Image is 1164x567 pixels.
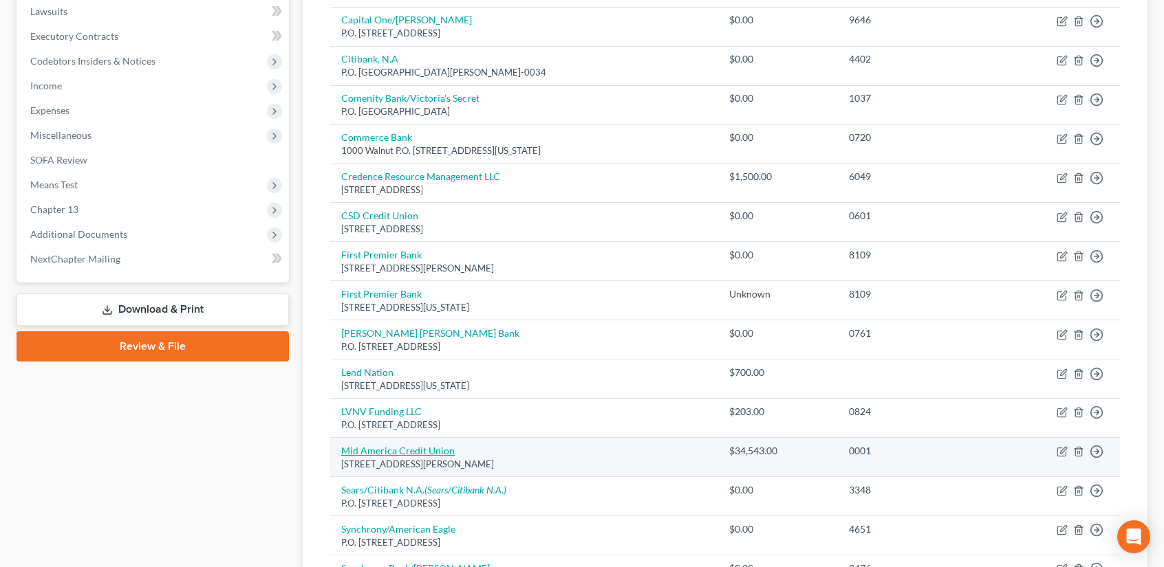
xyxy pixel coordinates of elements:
div: 0824 [849,405,982,419]
div: P.O. [STREET_ADDRESS] [341,536,707,549]
div: $34,543.00 [729,444,827,458]
span: NextChapter Mailing [30,253,120,265]
div: $700.00 [729,366,827,379]
div: [STREET_ADDRESS][PERSON_NAME] [341,458,707,471]
div: $0.00 [729,131,827,144]
span: SOFA Review [30,154,87,166]
span: Miscellaneous [30,129,91,141]
div: 0761 [849,326,982,340]
div: [STREET_ADDRESS][US_STATE] [341,301,707,314]
div: P.O. [GEOGRAPHIC_DATA][PERSON_NAME]-0034 [341,66,707,79]
div: 0720 [849,131,982,144]
span: Means Test [30,179,78,190]
div: Unknown [729,287,827,301]
div: [STREET_ADDRESS] [341,184,707,197]
a: Commerce Bank [341,131,412,143]
div: $1,500.00 [729,170,827,184]
div: 4651 [849,522,982,536]
div: $203.00 [729,405,827,419]
a: First Premier Bank [341,249,422,260]
div: $0.00 [729,209,827,223]
div: P.O. [STREET_ADDRESS] [341,419,707,432]
div: $0.00 [729,326,827,340]
span: Lawsuits [30,5,67,17]
div: $0.00 [729,13,827,27]
a: Review & File [17,331,289,362]
a: Synchrony/American Eagle [341,523,455,535]
div: 8109 [849,287,982,301]
a: Lend Nation [341,366,394,378]
a: Mid America Credit Union [341,445,455,456]
div: $0.00 [729,483,827,497]
div: 0001 [849,444,982,458]
a: Credence Resource Management LLC [341,170,500,182]
div: P.O. [STREET_ADDRESS] [341,340,707,353]
div: 0601 [849,209,982,223]
span: Executory Contracts [30,30,118,42]
div: 1000 Walnut P.O. [STREET_ADDRESS][US_STATE] [341,144,707,157]
span: Chapter 13 [30,203,78,215]
div: P.O. [GEOGRAPHIC_DATA] [341,105,707,118]
div: 9646 [849,13,982,27]
span: Income [30,80,62,91]
a: CSD Credit Union [341,210,418,221]
a: [PERSON_NAME] [PERSON_NAME] Bank [341,327,519,339]
div: [STREET_ADDRESS] [341,223,707,236]
div: 1037 [849,91,982,105]
a: First Premier Bank [341,288,422,300]
div: $0.00 [729,52,827,66]
span: Additional Documents [30,228,127,240]
i: (Sears/Citibank N.A.) [424,484,506,496]
div: 6049 [849,170,982,184]
a: Sears/Citibank N.A.(Sears/Citibank N.A.) [341,484,506,496]
div: 8109 [849,248,982,262]
a: NextChapter Mailing [19,247,289,271]
a: Comenity Bank/Victoria's Secret [341,92,479,104]
div: 3348 [849,483,982,497]
span: Codebtors Insiders & Notices [30,55,155,67]
div: $0.00 [729,522,827,536]
a: Executory Contracts [19,24,289,49]
div: P.O. [STREET_ADDRESS] [341,27,707,40]
a: Download & Print [17,293,289,326]
div: P.O. [STREET_ADDRESS] [341,497,707,510]
div: Open Intercom Messenger [1117,520,1150,553]
a: Capital One/[PERSON_NAME] [341,14,472,25]
div: [STREET_ADDRESS][PERSON_NAME] [341,262,707,275]
div: $0.00 [729,91,827,105]
span: Expenses [30,104,69,116]
div: [STREET_ADDRESS][US_STATE] [341,379,707,392]
a: SOFA Review [19,148,289,173]
div: 4402 [849,52,982,66]
a: Citibank, N.A [341,53,398,65]
div: $0.00 [729,248,827,262]
a: LVNV Funding LLC [341,405,422,417]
